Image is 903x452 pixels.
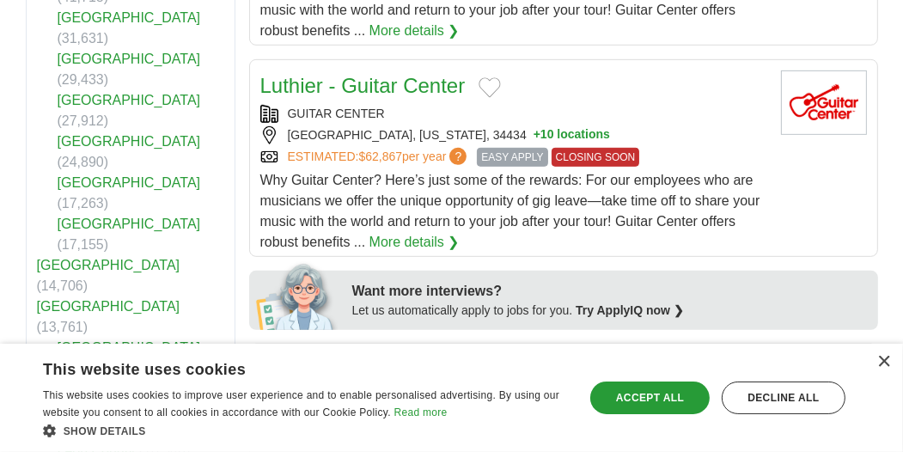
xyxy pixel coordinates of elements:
a: ESTIMATED:$62,867per year? [288,148,471,167]
a: [GEOGRAPHIC_DATA] [58,52,201,66]
a: More details ❯ [369,21,460,41]
span: (29,433) [58,72,109,87]
span: EASY APPLY [477,148,547,167]
span: Show details [64,425,146,437]
span: This website uses cookies to improve user experience and to enable personalised advertising. By u... [43,389,559,418]
span: ? [449,148,467,165]
a: [GEOGRAPHIC_DATA] [58,10,201,25]
div: This website uses cookies [43,354,526,380]
span: + [534,126,540,144]
span: (31,631) [58,31,109,46]
a: Try ApplyIQ now ❯ [576,303,684,317]
a: [GEOGRAPHIC_DATA] [37,299,180,314]
a: [GEOGRAPHIC_DATA] [58,217,201,231]
a: [GEOGRAPHIC_DATA] [58,93,201,107]
span: (14,706) [37,278,88,293]
span: (17,263) [58,196,109,211]
a: Luthier - Guitar Center [260,74,466,97]
span: (27,912) [58,113,109,128]
a: [GEOGRAPHIC_DATA] [58,134,201,149]
a: [GEOGRAPHIC_DATA] [58,340,201,355]
span: (24,890) [58,155,109,169]
span: (13,761) [37,320,88,334]
a: GUITAR CENTER [288,107,385,120]
div: Accept all [590,382,709,414]
a: [GEOGRAPHIC_DATA] [37,258,180,272]
div: Want more interviews? [352,281,868,302]
span: Why Guitar Center? Here’s just some of the rewards: For our employees who are musicians we offer ... [260,173,760,249]
div: Let us automatically apply to jobs for you. [352,302,868,320]
a: More details ❯ [369,232,460,253]
span: $62,867 [358,150,402,163]
span: (17,155) [58,237,109,252]
a: [GEOGRAPHIC_DATA] [58,175,201,190]
img: apply-iq-scientist.png [256,261,339,330]
a: Read more, opens a new window [394,406,448,418]
div: [GEOGRAPHIC_DATA], [US_STATE], 34434 [260,126,767,144]
button: Add to favorite jobs [479,77,501,98]
button: +10 locations [534,126,610,144]
div: Decline all [722,382,845,414]
img: Guitar Center logo [781,70,867,135]
span: CLOSING SOON [552,148,640,167]
div: Close [877,356,890,369]
div: Show details [43,422,569,439]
